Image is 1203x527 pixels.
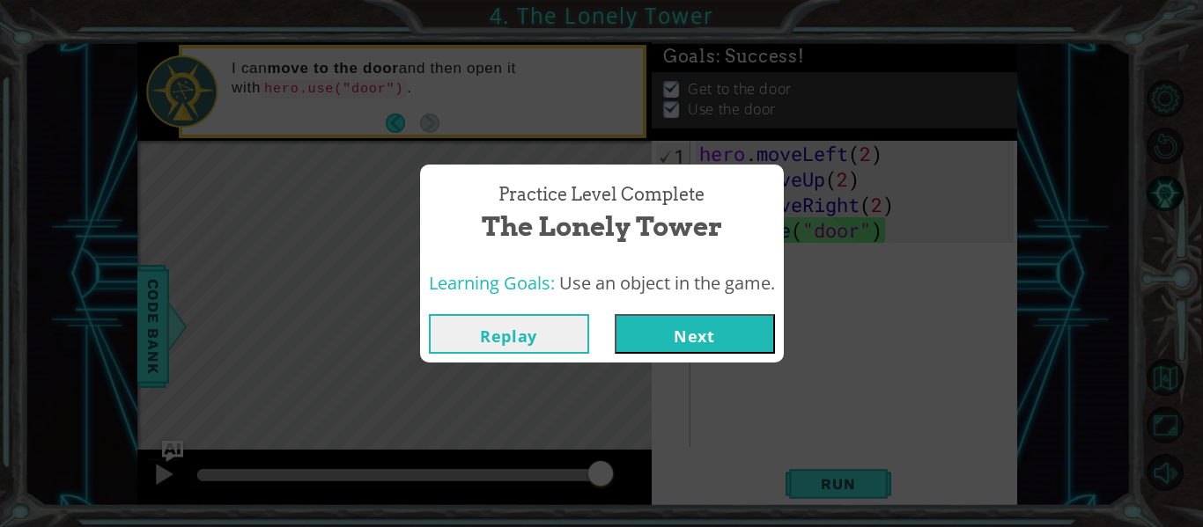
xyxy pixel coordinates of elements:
button: Replay [429,314,589,354]
span: Practice Level Complete [498,182,705,208]
span: The Lonely Tower [482,208,722,245]
button: Next [615,314,775,354]
span: Learning Goals: [429,271,555,295]
span: Use an object in the game. [559,271,775,295]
